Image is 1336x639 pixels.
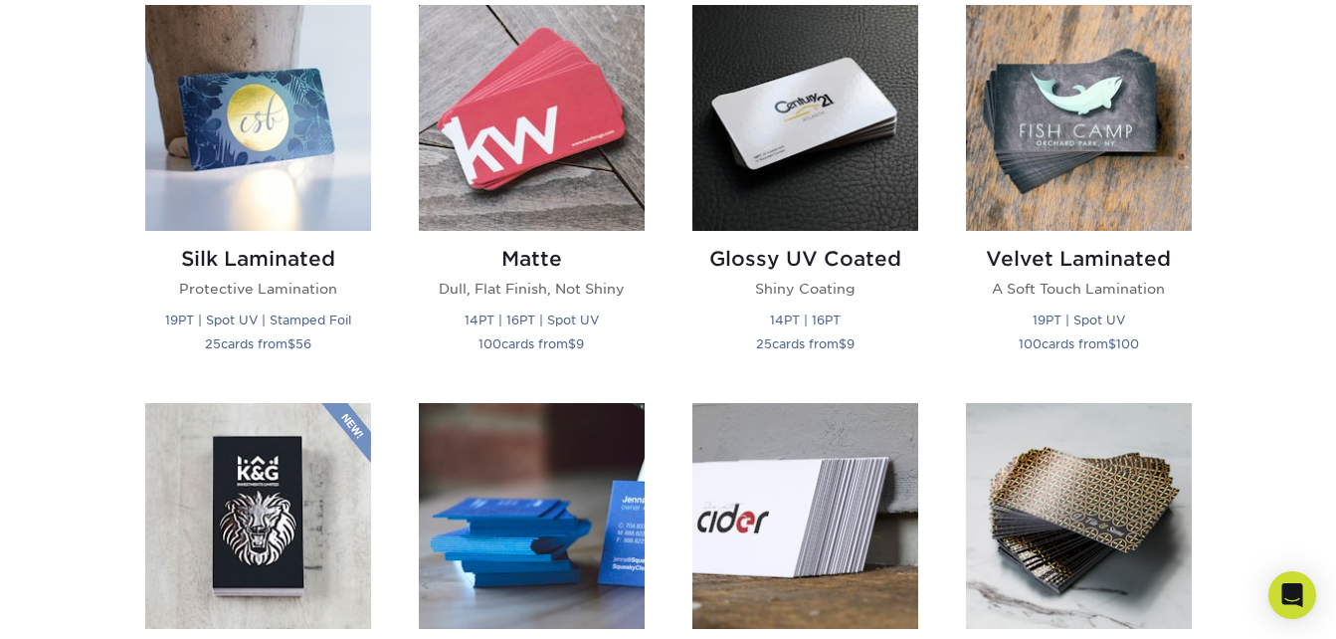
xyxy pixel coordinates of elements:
[966,5,1192,378] a: Velvet Laminated Business Cards Velvet Laminated A Soft Touch Lamination 19PT | Spot UV 100cards ...
[692,5,918,378] a: Glossy UV Coated Business Cards Glossy UV Coated Shiny Coating 14PT | 16PT 25cards from$9
[847,336,855,351] span: 9
[1033,313,1125,327] small: 19PT | Spot UV
[966,247,1192,271] h2: Velvet Laminated
[165,313,351,327] small: 19PT | Spot UV | Stamped Foil
[1268,571,1316,619] div: Open Intercom Messenger
[839,336,847,351] span: $
[966,5,1192,231] img: Velvet Laminated Business Cards
[419,247,645,271] h2: Matte
[1019,336,1139,351] small: cards from
[756,336,772,351] span: 25
[478,336,501,351] span: 100
[419,279,645,299] p: Dull, Flat Finish, Not Shiny
[145,5,371,378] a: Silk Laminated Business Cards Silk Laminated Protective Lamination 19PT | Spot UV | Stamped Foil ...
[321,403,371,463] img: New Product
[692,247,918,271] h2: Glossy UV Coated
[770,313,841,327] small: 14PT | 16PT
[465,313,599,327] small: 14PT | 16PT | Spot UV
[145,247,371,271] h2: Silk Laminated
[692,5,918,231] img: Glossy UV Coated Business Cards
[419,5,645,231] img: Matte Business Cards
[966,279,1192,299] p: A Soft Touch Lamination
[478,336,584,351] small: cards from
[1108,336,1116,351] span: $
[692,279,918,299] p: Shiny Coating
[145,5,371,231] img: Silk Laminated Business Cards
[287,336,295,351] span: $
[1019,336,1042,351] span: 100
[295,336,311,351] span: 56
[205,336,311,351] small: cards from
[145,403,371,629] img: Raised UV or Foil Business Cards
[145,279,371,299] p: Protective Lamination
[1116,336,1139,351] span: 100
[419,403,645,629] img: Painted Edge Business Cards
[205,336,221,351] span: 25
[568,336,576,351] span: $
[756,336,855,351] small: cards from
[576,336,584,351] span: 9
[692,403,918,629] img: ModCard™ Business Cards
[419,5,645,378] a: Matte Business Cards Matte Dull, Flat Finish, Not Shiny 14PT | 16PT | Spot UV 100cards from$9
[966,403,1192,629] img: Inline Foil Business Cards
